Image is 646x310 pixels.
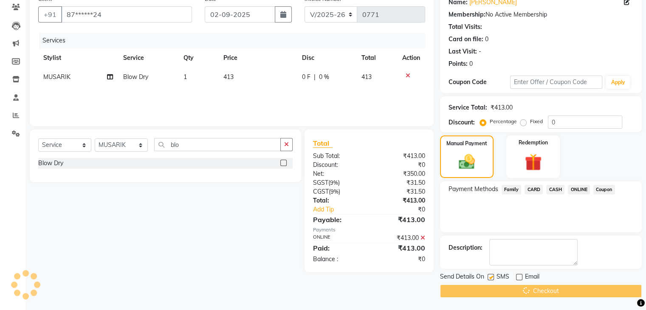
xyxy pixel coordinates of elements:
[307,214,369,225] div: Payable:
[369,234,432,242] div: ₹413.00
[369,161,432,169] div: ₹0
[302,73,310,82] span: 0 F
[369,255,432,264] div: ₹0
[449,118,475,127] div: Discount:
[485,35,488,44] div: 0
[313,179,328,186] span: SGST
[449,10,485,19] div: Membership:
[379,205,431,214] div: ₹0
[449,23,482,31] div: Total Visits:
[525,185,543,194] span: CARD
[356,48,397,68] th: Total
[183,73,187,81] span: 1
[330,179,338,186] span: 9%
[449,78,510,87] div: Coupon Code
[38,159,63,168] div: Blow Dry
[530,118,543,125] label: Fixed
[307,243,369,253] div: Paid:
[397,48,425,68] th: Action
[490,118,517,125] label: Percentage
[449,10,633,19] div: No Active Membership
[361,73,372,81] span: 413
[479,47,481,56] div: -
[38,6,62,23] button: +91
[525,272,539,283] span: Email
[440,272,484,283] span: Send Details On
[307,187,369,196] div: ( )
[449,59,468,68] div: Points:
[369,214,432,225] div: ₹413.00
[307,205,379,214] a: Add Tip
[307,196,369,205] div: Total:
[118,48,178,68] th: Service
[449,103,487,112] div: Service Total:
[307,152,369,161] div: Sub Total:
[43,73,71,81] span: MUSARIK
[510,76,603,89] input: Enter Offer / Coupon Code
[330,188,339,195] span: 9%
[307,161,369,169] div: Discount:
[223,73,234,81] span: 413
[449,185,498,194] span: Payment Methods
[369,196,432,205] div: ₹413.00
[449,35,483,44] div: Card on file:
[446,140,487,147] label: Manual Payment
[496,272,509,283] span: SMS
[313,73,315,82] span: |
[178,48,218,68] th: Qty
[307,178,369,187] div: ( )
[502,185,522,194] span: Family
[307,255,369,264] div: Balance :
[39,33,432,48] div: Services
[369,187,432,196] div: ₹31.50
[519,152,547,173] img: _gift.svg
[61,6,192,23] input: Search by Name/Mobile/Email/Code
[593,185,615,194] span: Coupon
[369,178,432,187] div: ₹31.50
[319,73,329,82] span: 0 %
[469,59,473,68] div: 0
[296,48,356,68] th: Disc
[313,139,333,148] span: Total
[449,47,477,56] div: Last Visit:
[369,169,432,178] div: ₹350.00
[546,185,564,194] span: CASH
[218,48,297,68] th: Price
[313,226,425,234] div: Payments
[519,139,548,147] label: Redemption
[307,169,369,178] div: Net:
[369,152,432,161] div: ₹413.00
[369,243,432,253] div: ₹413.00
[154,138,281,151] input: Search or Scan
[307,234,369,242] div: ONLINE
[491,103,513,112] div: ₹413.00
[123,73,148,81] span: Blow Dry
[38,48,118,68] th: Stylist
[449,243,482,252] div: Description:
[568,185,590,194] span: ONLINE
[454,152,480,171] img: _cash.svg
[606,76,630,89] button: Apply
[313,188,329,195] span: CGST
